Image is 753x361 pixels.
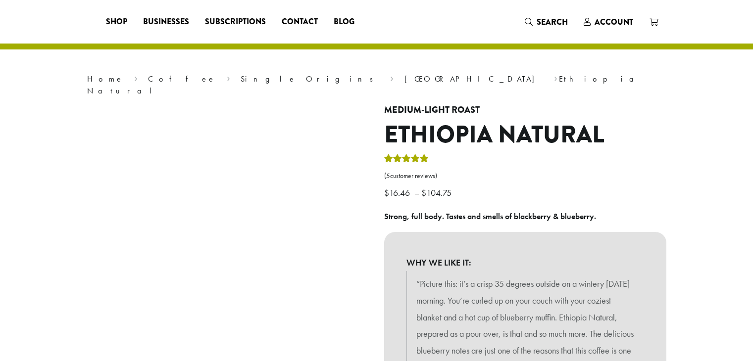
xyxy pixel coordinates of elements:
span: › [554,70,557,85]
span: Search [537,16,568,28]
h4: Medium-Light Roast [384,105,666,116]
a: [GEOGRAPHIC_DATA] [404,74,544,84]
span: Subscriptions [205,16,266,28]
span: Businesses [143,16,189,28]
span: Shop [106,16,127,28]
nav: Breadcrumb [87,73,666,97]
a: (5customer reviews) [384,171,666,181]
b: WHY WE LIKE IT: [406,254,644,271]
span: Contact [282,16,318,28]
b: Strong, full body. Tastes and smells of blackberry & blueberry. [384,211,596,222]
a: Single Origins [241,74,380,84]
a: Shop [98,14,135,30]
bdi: 16.46 [384,187,412,198]
div: Rated 5.00 out of 5 [384,153,429,168]
span: › [390,70,394,85]
a: Search [517,14,576,30]
span: › [134,70,138,85]
span: $ [421,187,426,198]
span: Account [595,16,633,28]
a: Home [87,74,124,84]
span: $ [384,187,389,198]
span: 5 [386,172,390,180]
span: › [227,70,230,85]
bdi: 104.75 [421,187,454,198]
span: – [414,187,419,198]
h1: Ethiopia Natural [384,121,666,149]
span: Blog [334,16,354,28]
a: Coffee [148,74,216,84]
